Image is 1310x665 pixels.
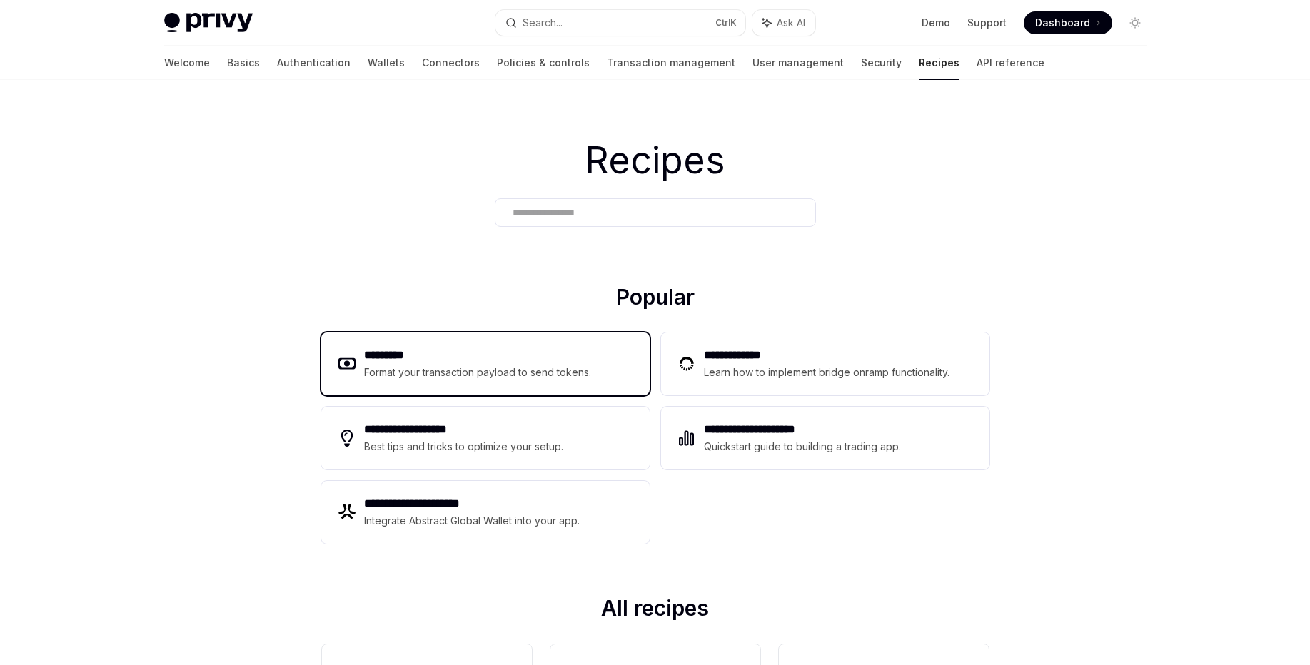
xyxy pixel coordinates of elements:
[321,595,989,626] h2: All recipes
[364,364,592,381] div: Format your transaction payload to send tokens.
[861,46,902,80] a: Security
[364,438,565,455] div: Best tips and tricks to optimize your setup.
[922,16,950,30] a: Demo
[1024,11,1112,34] a: Dashboard
[495,10,745,36] button: Search...CtrlK
[422,46,480,80] a: Connectors
[164,13,253,33] img: light logo
[752,46,844,80] a: User management
[368,46,405,80] a: Wallets
[967,16,1007,30] a: Support
[364,512,581,529] div: Integrate Abstract Global Wallet into your app.
[752,10,815,36] button: Ask AI
[497,46,590,80] a: Policies & controls
[227,46,260,80] a: Basics
[164,46,210,80] a: Welcome
[277,46,351,80] a: Authentication
[704,438,902,455] div: Quickstart guide to building a trading app.
[1035,16,1090,30] span: Dashboard
[777,16,805,30] span: Ask AI
[607,46,735,80] a: Transaction management
[704,364,954,381] div: Learn how to implement bridge onramp functionality.
[321,284,989,315] h2: Popular
[523,14,563,31] div: Search...
[1124,11,1147,34] button: Toggle dark mode
[977,46,1044,80] a: API reference
[321,332,650,395] a: **** ****Format your transaction payload to send tokens.
[715,17,737,29] span: Ctrl K
[919,46,959,80] a: Recipes
[661,332,989,395] a: **** **** ***Learn how to implement bridge onramp functionality.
